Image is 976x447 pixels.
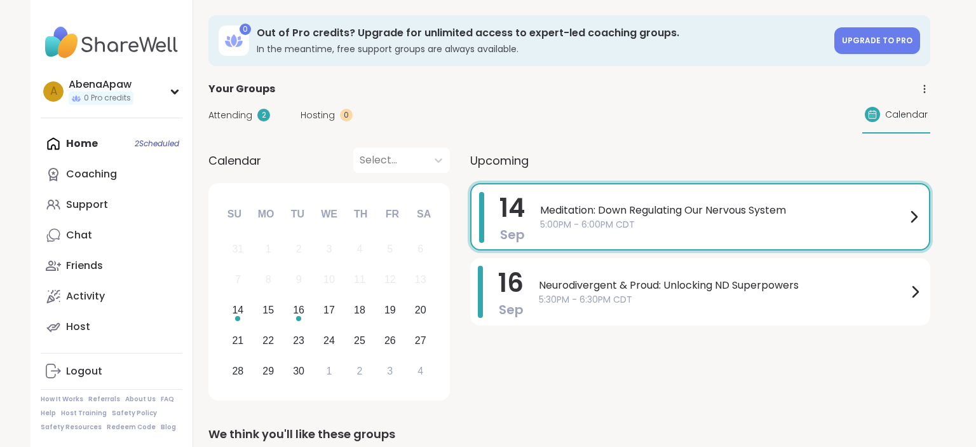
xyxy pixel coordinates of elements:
[224,357,252,385] div: Choose Sunday, September 28th, 2025
[301,109,335,122] span: Hosting
[315,200,343,228] div: We
[208,109,252,122] span: Attending
[417,362,423,380] div: 4
[41,20,182,65] img: ShareWell Nav Logo
[41,423,102,432] a: Safety Resources
[346,357,374,385] div: Choose Thursday, October 2nd, 2025
[266,240,271,258] div: 1
[224,297,252,324] div: Choose Sunday, September 14th, 2025
[384,271,396,288] div: 12
[417,240,423,258] div: 6
[323,271,335,288] div: 10
[356,362,362,380] div: 2
[354,271,365,288] div: 11
[415,301,426,319] div: 20
[376,327,403,354] div: Choose Friday, September 26th, 2025
[354,301,365,319] div: 18
[316,266,343,294] div: Not available Wednesday, September 10th, 2025
[112,409,157,418] a: Safety Policy
[161,423,176,432] a: Blog
[208,152,261,169] span: Calendar
[66,364,102,378] div: Logout
[224,266,252,294] div: Not available Sunday, September 7th, 2025
[285,297,313,324] div: Choose Tuesday, September 16th, 2025
[232,332,243,349] div: 21
[327,240,332,258] div: 3
[346,327,374,354] div: Choose Thursday, September 25th, 2025
[384,332,396,349] div: 26
[376,236,403,263] div: Not available Friday, September 5th, 2025
[41,409,56,418] a: Help
[255,236,282,263] div: Not available Monday, September 1st, 2025
[376,266,403,294] div: Not available Friday, September 12th, 2025
[293,301,304,319] div: 16
[316,357,343,385] div: Choose Wednesday, October 1st, 2025
[224,236,252,263] div: Not available Sunday, August 31st, 2025
[316,236,343,263] div: Not available Wednesday, September 3rd, 2025
[262,332,274,349] div: 22
[107,423,156,432] a: Redeem Code
[232,240,243,258] div: 31
[540,218,906,231] span: 5:00PM - 6:00PM CDT
[415,332,426,349] div: 27
[224,327,252,354] div: Choose Sunday, September 21st, 2025
[354,332,365,349] div: 25
[410,200,438,228] div: Sa
[283,200,311,228] div: Tu
[220,200,248,228] div: Su
[293,332,304,349] div: 23
[470,152,529,169] span: Upcoming
[235,271,241,288] div: 7
[41,281,182,312] a: Activity
[415,271,426,288] div: 13
[41,395,83,404] a: How It Works
[500,226,525,244] span: Sep
[266,271,271,288] div: 8
[50,83,57,100] span: A
[378,200,406,228] div: Fr
[84,93,131,104] span: 0 Pro credits
[66,198,108,212] div: Support
[539,278,907,293] span: Neurodivergent & Proud: Unlocking ND Superpowers
[407,236,434,263] div: Not available Saturday, September 6th, 2025
[262,301,274,319] div: 15
[41,251,182,281] a: Friends
[285,327,313,354] div: Choose Tuesday, September 23rd, 2025
[208,425,930,443] div: We think you'll like these groups
[262,362,274,380] div: 29
[66,167,117,181] div: Coaching
[240,24,251,35] div: 0
[257,109,270,121] div: 2
[346,266,374,294] div: Not available Thursday, September 11th, 2025
[41,189,182,220] a: Support
[125,395,156,404] a: About Us
[257,43,827,55] h3: In the meantime, free support groups are always available.
[323,332,335,349] div: 24
[255,266,282,294] div: Not available Monday, September 8th, 2025
[255,327,282,354] div: Choose Monday, September 22nd, 2025
[347,200,375,228] div: Th
[356,240,362,258] div: 4
[327,362,332,380] div: 1
[499,301,524,319] span: Sep
[66,289,105,303] div: Activity
[285,236,313,263] div: Not available Tuesday, September 2nd, 2025
[41,312,182,342] a: Host
[41,220,182,251] a: Chat
[257,26,827,40] h3: Out of Pro credits? Upgrade for unlimited access to expert-led coaching groups.
[376,357,403,385] div: Choose Friday, October 3rd, 2025
[61,409,107,418] a: Host Training
[69,78,133,92] div: AbenaApaw
[66,259,103,273] div: Friends
[296,240,302,258] div: 2
[41,159,182,189] a: Coaching
[41,356,182,387] a: Logout
[222,234,435,386] div: month 2025-09
[407,297,434,324] div: Choose Saturday, September 20th, 2025
[346,236,374,263] div: Not available Thursday, September 4th, 2025
[161,395,174,404] a: FAQ
[316,327,343,354] div: Choose Wednesday, September 24th, 2025
[285,266,313,294] div: Not available Tuesday, September 9th, 2025
[88,395,120,404] a: Referrals
[285,357,313,385] div: Choose Tuesday, September 30th, 2025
